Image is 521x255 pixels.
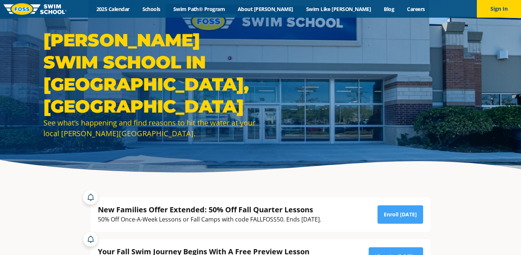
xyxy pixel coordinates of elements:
div: New Families Offer Extended: 50% Off Fall Quarter Lessons [98,205,321,215]
h1: [PERSON_NAME] Swim School in [GEOGRAPHIC_DATA], [GEOGRAPHIC_DATA] [43,29,257,117]
a: Enroll [DATE] [378,205,423,224]
div: 50% Off Once-A-Week Lessons or Fall Camps with code FALLFOSS50. Ends [DATE]. [98,215,321,224]
img: FOSS Swim School Logo [4,3,67,15]
a: Blog [378,6,401,13]
div: See what’s happening and find reasons to hit the water at your local [PERSON_NAME][GEOGRAPHIC_DATA]. [43,117,257,139]
a: About [PERSON_NAME] [231,6,300,13]
a: Swim Like [PERSON_NAME] [300,6,378,13]
a: 2025 Calendar [90,6,136,13]
a: Careers [401,6,431,13]
a: Swim Path® Program [167,6,231,13]
a: Schools [136,6,167,13]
